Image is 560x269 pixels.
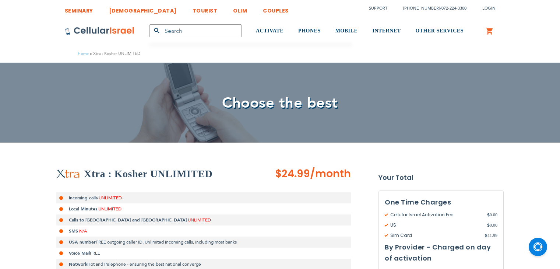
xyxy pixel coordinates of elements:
[485,232,497,239] span: 11.99
[69,217,187,223] strong: Calls to [GEOGRAPHIC_DATA] and [GEOGRAPHIC_DATA]
[56,169,80,179] img: Xtra : Kosher UNLIMITED
[98,206,121,212] span: UNLIMITED
[79,228,87,234] span: N/A
[485,232,487,239] span: $
[65,2,93,15] a: SEMINARY
[109,2,177,15] a: [DEMOGRAPHIC_DATA]
[263,2,289,15] a: COUPLES
[233,2,247,15] a: OLIM
[335,28,358,34] span: MOBILE
[87,261,201,267] span: Hot and Pelephone - ensuring the best national converge
[372,28,401,34] span: INTERNET
[69,261,87,267] strong: Network
[188,217,211,223] span: UNLIMITED
[222,93,338,113] span: Choose the best
[298,28,321,34] span: PHONES
[69,195,98,201] strong: Incoming calls
[482,6,496,11] span: Login
[84,167,212,181] h2: Xtra : Kosher UNLIMITED
[487,222,497,228] span: 0.00
[385,222,487,228] span: US
[298,17,321,45] a: PHONES
[369,6,387,11] a: Support
[69,250,90,256] strong: Voice Mail
[275,167,310,181] span: $24.99
[78,51,89,56] a: Home
[385,242,497,264] h3: By Provider - Charged on day of activation
[487,222,490,228] span: $
[90,250,100,256] span: FREE
[193,2,218,15] a: TOURIST
[487,212,490,218] span: $
[256,28,283,34] span: ACTIVATE
[99,195,122,201] span: UNLIMITED
[403,6,440,11] a: [PHONE_NUMBER]
[385,212,487,218] span: Cellular Israel Activation Fee
[149,24,242,37] input: Search
[89,50,140,57] li: Xtra : Kosher UNLIMITED
[372,17,401,45] a: INTERNET
[96,239,237,245] span: FREE outgoing caller ID, Unlimited incoming calls, including most banks
[69,228,78,234] strong: SMS
[385,232,485,239] span: Sim Card
[441,6,466,11] a: 072-224-3300
[415,17,464,45] a: OTHER SERVICES
[378,172,504,183] strong: Your Total
[310,167,351,181] span: /month
[385,197,497,208] h3: One Time Charges
[396,3,466,14] li: /
[256,17,283,45] a: ACTIVATE
[335,17,358,45] a: MOBILE
[487,212,497,218] span: 0.00
[69,239,96,245] strong: USA number
[415,28,464,34] span: OTHER SERVICES
[69,206,97,212] strong: Local Minutes
[65,27,135,35] img: Cellular Israel Logo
